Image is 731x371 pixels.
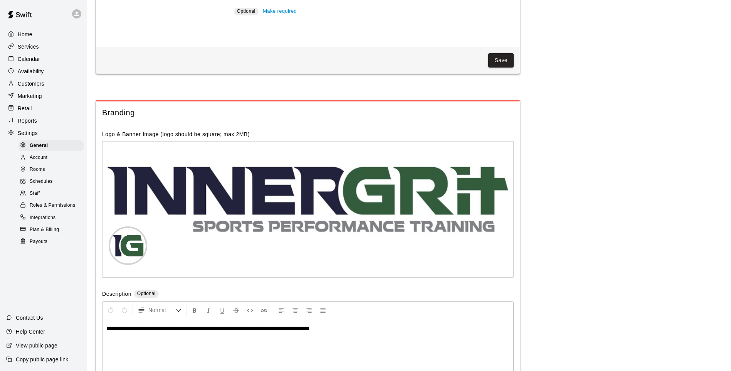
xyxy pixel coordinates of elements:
[18,224,84,235] div: Plan & Billing
[18,200,84,211] div: Roles & Permissions
[18,140,84,151] div: General
[6,127,81,139] a: Settings
[16,314,43,322] p: Contact Us
[18,80,44,88] p: Customers
[18,164,87,176] a: Rooms
[30,202,75,209] span: Roles & Permissions
[6,53,81,65] a: Calendar
[18,164,84,175] div: Rooms
[202,303,215,317] button: Format Italics
[30,214,56,222] span: Integrations
[118,303,131,317] button: Redo
[244,303,257,317] button: Insert Code
[257,303,271,317] button: Insert Link
[30,178,53,185] span: Schedules
[102,108,514,118] span: Branding
[261,5,299,17] button: Make required
[18,105,32,112] p: Retail
[6,66,81,77] a: Availability
[18,140,87,152] a: General
[275,303,288,317] button: Left Align
[289,303,302,317] button: Center Align
[104,303,117,317] button: Undo
[18,67,44,75] p: Availability
[16,328,45,336] p: Help Center
[488,53,514,67] button: Save
[18,55,40,63] p: Calendar
[18,117,37,125] p: Reports
[18,212,84,223] div: Integrations
[18,188,87,200] a: Staff
[18,200,87,212] a: Roles & Permissions
[230,303,243,317] button: Format Strikethrough
[30,142,48,150] span: General
[216,303,229,317] button: Format Underline
[6,41,81,52] a: Services
[18,236,87,248] a: Payouts
[30,166,45,174] span: Rooms
[6,78,81,89] a: Customers
[30,154,47,162] span: Account
[18,176,84,187] div: Schedules
[18,92,42,100] p: Marketing
[302,303,316,317] button: Right Align
[30,190,40,197] span: Staff
[137,291,156,296] span: Optional
[102,290,131,299] label: Description
[316,303,329,317] button: Justify Align
[18,236,84,247] div: Payouts
[6,90,81,102] a: Marketing
[16,356,68,363] p: Copy public page link
[16,342,57,349] p: View public page
[18,176,87,188] a: Schedules
[18,212,87,224] a: Integrations
[188,303,201,317] button: Format Bold
[6,29,81,40] a: Home
[18,224,87,236] a: Plan & Billing
[18,188,84,199] div: Staff
[18,129,38,137] p: Settings
[18,30,32,38] p: Home
[6,115,81,126] a: Reports
[30,238,47,246] span: Payouts
[134,303,185,317] button: Formatting Options
[6,103,81,114] a: Retail
[237,8,255,14] span: Optional
[102,131,250,137] label: Logo & Banner Image (logo should be square; max 2MB)
[18,152,87,164] a: Account
[18,152,84,163] div: Account
[18,43,39,51] p: Services
[148,306,175,314] span: Normal
[30,226,59,234] span: Plan & Billing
